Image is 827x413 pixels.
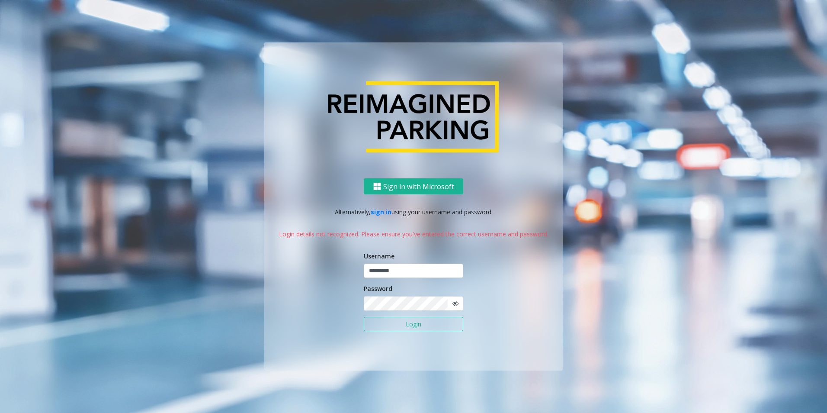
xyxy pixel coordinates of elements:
p: Login details not recognized. Please ensure you've entered the correct username and password. [273,229,554,239]
label: Password [364,284,392,293]
button: Login [364,317,463,332]
a: sign in [371,208,391,216]
button: Sign in with Microsoft [364,178,463,194]
p: Alternatively, using your username and password. [273,207,554,216]
label: Username [364,252,394,261]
